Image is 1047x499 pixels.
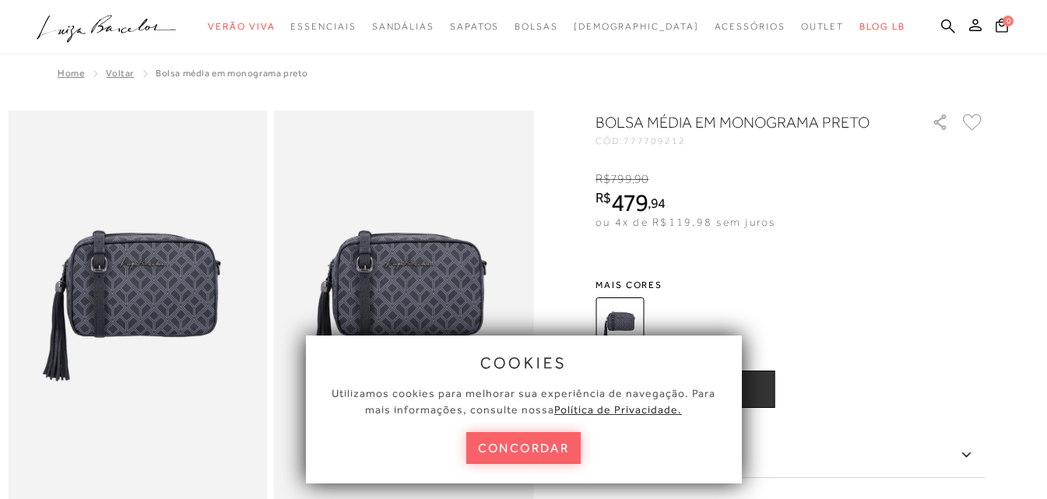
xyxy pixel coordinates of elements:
button: 0 [991,17,1013,38]
span: 90 [634,172,648,186]
a: Home [58,68,84,79]
a: noSubCategoriesText [290,12,356,41]
a: noSubCategoriesText [515,12,558,41]
i: R$ [596,191,611,205]
span: [DEMOGRAPHIC_DATA] [574,21,699,32]
span: 799 [610,172,631,186]
span: 479 [611,188,648,216]
a: BLOG LB [859,12,905,41]
span: Utilizamos cookies para melhorar sua experiência de navegação. Para mais informações, consulte nossa [332,387,715,416]
a: noSubCategoriesText [208,12,275,41]
i: R$ [596,172,610,186]
a: noSubCategoriesText [801,12,845,41]
h1: BOLSA MÉDIA EM MONOGRAMA PRETO [596,111,887,133]
span: Mais cores [596,280,985,290]
span: Outlet [801,21,845,32]
a: noSubCategoriesText [715,12,785,41]
i: , [632,172,649,186]
label: Descrição [596,433,985,478]
span: ou 4x de R$119,98 sem juros [596,216,775,228]
span: Acessórios [715,21,785,32]
button: concordar [466,432,581,464]
span: cookies [480,354,567,371]
i: , [648,196,666,210]
span: Bolsas [515,21,558,32]
a: noSubCategoriesText [372,12,434,41]
span: Sandálias [372,21,434,32]
span: BOLSA MÉDIA EM MONOGRAMA PRETO [156,68,308,79]
span: Sapatos [450,21,499,32]
a: Política de Privacidade. [554,403,682,416]
div: CÓD: [596,136,907,146]
span: BLOG LB [859,21,905,32]
span: Verão Viva [208,21,275,32]
a: noSubCategoriesText [450,12,499,41]
img: BOLSA MÉDIA EM MONOGRAMA PRETO [596,297,644,346]
span: 0 [1003,16,1014,26]
a: Voltar [106,68,134,79]
span: Essenciais [290,21,356,32]
span: 777709212 [624,135,686,146]
a: noSubCategoriesText [574,12,699,41]
span: 94 [651,195,666,211]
